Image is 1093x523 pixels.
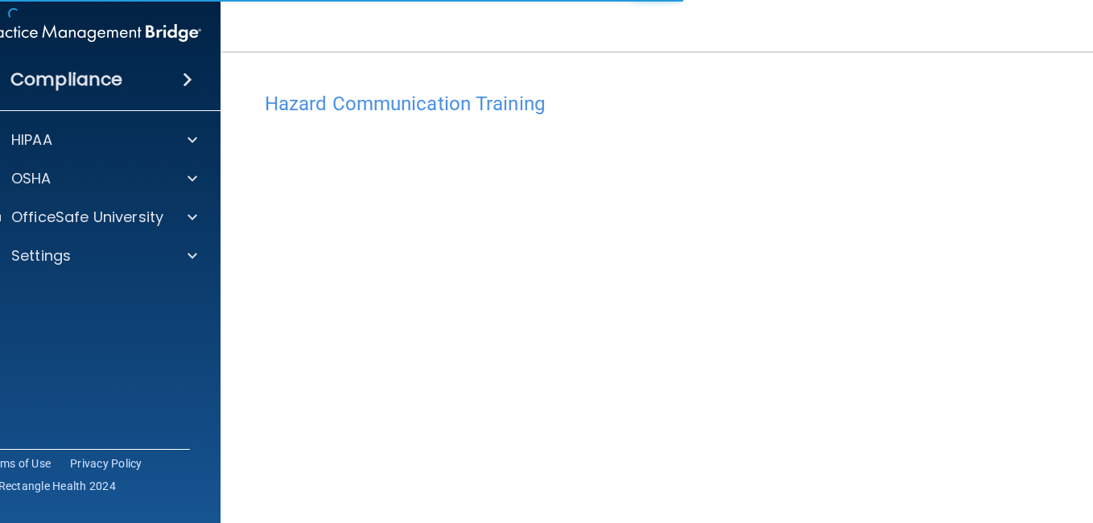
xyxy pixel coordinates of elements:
p: HIPAA [11,130,52,150]
p: Settings [11,246,71,266]
a: Privacy Policy [70,455,142,472]
p: OSHA [11,169,52,188]
p: OfficeSafe University [11,208,163,227]
h4: Hazard Communication Training [265,93,1086,114]
h4: Compliance [10,68,122,91]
